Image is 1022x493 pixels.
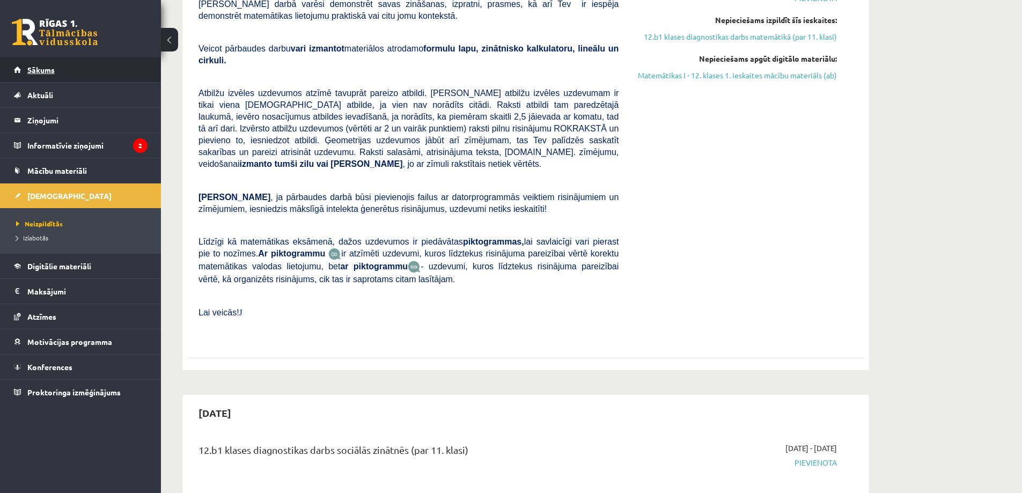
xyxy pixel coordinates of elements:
a: Matemātikas I - 12. klases 1. ieskaites mācību materiāls (ab) [635,70,837,81]
a: Sākums [14,57,148,82]
div: Nepieciešams izpildīt šīs ieskaites: [635,14,837,26]
span: , ja pārbaudes darbā būsi pievienojis failus ar datorprogrammās veiktiem risinājumiem un zīmējumi... [198,193,619,214]
div: Nepieciešams apgūt digitālo materiālu: [635,53,837,64]
i: 2 [133,138,148,153]
span: Sākums [27,65,55,75]
a: [DEMOGRAPHIC_DATA] [14,183,148,208]
span: Aktuāli [27,90,53,100]
div: 12.b1 klases diagnostikas darbs sociālās zinātnēs (par 11. klasi) [198,443,619,462]
span: Līdzīgi kā matemātikas eksāmenā, dažos uzdevumos ir piedāvātas lai savlaicīgi vari pierast pie to... [198,237,619,258]
a: 12.b1 klases diagnostikas darbs matemātikā (par 11. klasi) [635,31,837,42]
span: J [239,308,242,317]
b: izmanto [240,159,272,168]
legend: Maksājumi [27,279,148,304]
span: Mācību materiāli [27,166,87,175]
span: Veicot pārbaudes darbu materiālos atrodamo [198,44,619,65]
a: Izlabotās [16,233,150,242]
span: [DATE] - [DATE] [785,443,837,454]
b: tumši zilu vai [PERSON_NAME] [274,159,402,168]
span: Konferences [27,362,72,372]
b: Ar piktogrammu [258,249,325,258]
span: Atbilžu izvēles uzdevumos atzīmē tavuprāt pareizo atbildi. [PERSON_NAME] atbilžu izvēles uzdevuma... [198,89,619,168]
a: Neizpildītās [16,219,150,229]
span: Neizpildītās [16,219,63,228]
span: ir atzīmēti uzdevumi, kuros līdztekus risinājuma pareizībai vērtē korektu matemātikas valodas lie... [198,249,619,271]
a: Ziņojumi [14,108,148,133]
b: ar piktogrammu [340,262,408,271]
span: Izlabotās [16,233,48,242]
b: formulu lapu, zinātnisko kalkulatoru, lineālu un cirkuli. [198,44,619,65]
a: Maksājumi [14,279,148,304]
h2: [DATE] [188,400,242,425]
span: [PERSON_NAME] [198,193,270,202]
a: Konferences [14,355,148,379]
b: vari izmantot [291,44,344,53]
a: Motivācijas programma [14,329,148,354]
span: [DEMOGRAPHIC_DATA] [27,191,112,201]
span: Proktoringa izmēģinājums [27,387,121,397]
legend: Informatīvie ziņojumi [27,133,148,158]
span: Digitālie materiāli [27,261,91,271]
span: Pievienota [635,457,837,468]
a: Informatīvie ziņojumi2 [14,133,148,158]
img: wKvN42sLe3LLwAAAABJRU5ErkJggg== [408,261,421,273]
a: Rīgas 1. Tālmācības vidusskola [12,19,98,46]
a: Aktuāli [14,83,148,107]
a: Digitālie materiāli [14,254,148,278]
a: Proktoringa izmēģinājums [14,380,148,404]
img: JfuEzvunn4EvwAAAAASUVORK5CYII= [328,248,341,260]
span: Lai veicās! [198,308,239,317]
span: Motivācijas programma [27,337,112,347]
b: piktogrammas, [463,237,524,246]
a: Mācību materiāli [14,158,148,183]
a: Atzīmes [14,304,148,329]
span: Atzīmes [27,312,56,321]
legend: Ziņojumi [27,108,148,133]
